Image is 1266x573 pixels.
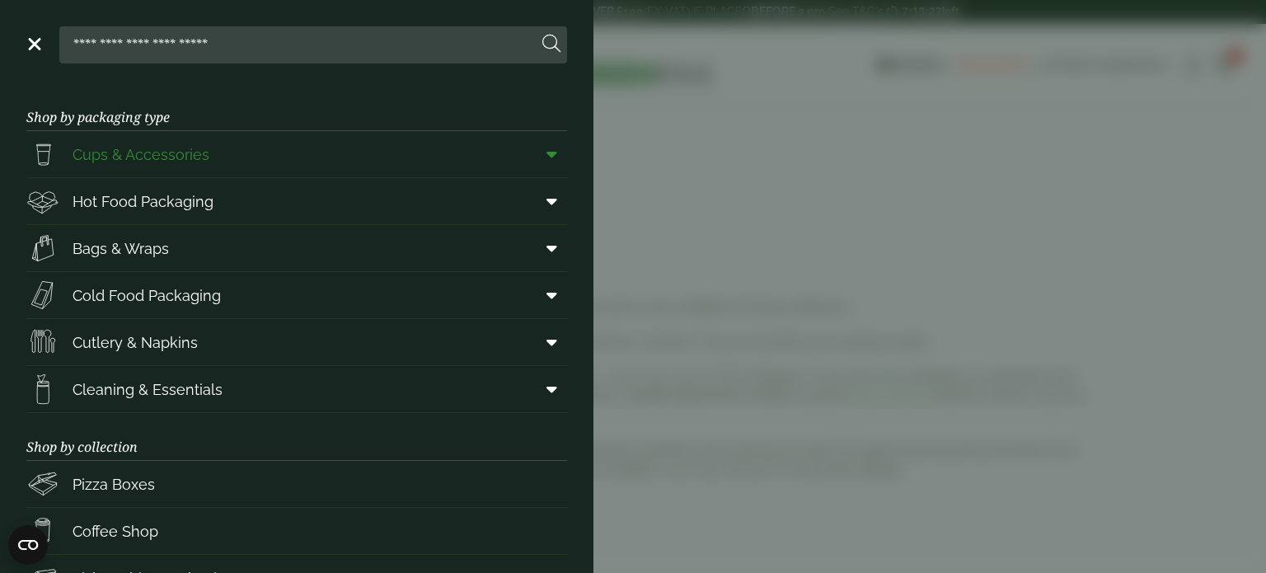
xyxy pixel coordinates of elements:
[26,138,59,171] img: PintNhalf_cup.svg
[162,97,176,110] img: tab_domain_overview_orange.svg
[1221,35,1234,49] img: go_to_app.svg
[26,319,567,365] a: Cutlery & Napkins
[73,190,213,213] span: Hot Food Packaging
[1118,99,1160,110] div: 网站审核
[26,508,567,554] a: Coffee Shop
[26,326,59,359] img: Cutlery.svg
[46,26,81,40] div: v 4.0.25
[73,473,155,496] span: Pizza Boxes
[26,83,567,131] h3: Shop by packaging type
[26,514,59,547] img: HotDrink_paperCup.svg
[43,43,167,58] div: 域名: [DOMAIN_NAME]
[73,237,169,260] span: Bags & Wraps
[73,143,209,166] span: Cups & Accessories
[26,461,567,507] a: Pizza Boxes
[26,232,59,265] img: Paper_carriers.svg
[181,99,223,110] div: 域名概述
[26,413,567,461] h3: Shop by collection
[26,43,40,58] img: website_grey.svg
[787,97,800,110] img: tab_backlinks_grey.svg
[26,279,59,312] img: Sandwich_box.svg
[1151,35,1165,49] img: support.svg
[73,284,221,307] span: Cold Food Packaging
[1100,97,1113,110] img: tab_seo_analyzer_grey.svg
[1186,35,1199,49] img: setting.svg
[26,225,567,271] a: Bags & Wraps
[471,99,556,110] div: 关键词（按流量）
[73,331,198,354] span: Cutlery & Napkins
[73,520,158,542] span: Coffee Shop
[26,178,567,224] a: Hot Food Packaging
[26,366,567,412] a: Cleaning & Essentials
[73,378,223,401] span: Cleaning & Essentials
[26,373,59,406] img: open-wipe.svg
[26,131,567,177] a: Cups & Accessories
[8,525,48,565] button: Open CMP widget
[453,97,467,110] img: tab_keywords_by_traffic_grey.svg
[26,467,59,500] img: Pizza_boxes.svg
[26,185,59,218] img: Deli_box.svg
[26,272,567,318] a: Cold Food Packaging
[805,99,847,110] div: 反向链接
[26,26,40,40] img: logo_orange.svg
